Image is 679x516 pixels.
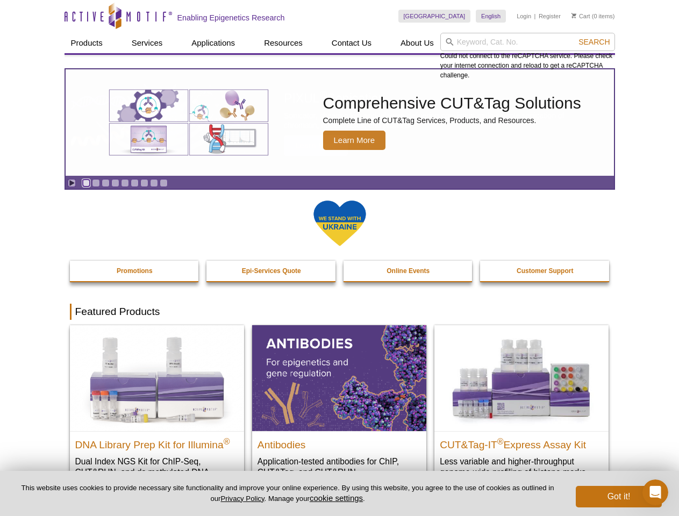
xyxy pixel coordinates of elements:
[258,434,421,450] h2: Antibodies
[434,325,609,488] a: CUT&Tag-IT® Express Assay Kit CUT&Tag-IT®Express Assay Kit Less variable and higher-throughput ge...
[17,483,558,504] p: This website uses cookies to provide necessary site functionality and improve your online experie...
[70,304,610,320] h2: Featured Products
[121,179,129,187] a: Go to slide 5
[440,456,603,478] p: Less variable and higher-throughput genome-wide profiling of histone marks​.
[131,179,139,187] a: Go to slide 6
[224,436,230,446] sup: ®
[387,267,430,275] strong: Online Events
[571,12,590,20] a: Cart
[125,33,169,53] a: Services
[92,179,100,187] a: Go to slide 2
[434,325,609,431] img: CUT&Tag-IT® Express Assay Kit
[571,13,576,18] img: Your Cart
[65,33,109,53] a: Products
[480,261,610,281] a: Customer Support
[252,325,426,488] a: All Antibodies Antibodies Application-tested antibodies for ChIP, CUT&Tag, and CUT&RUN.
[111,179,119,187] a: Go to slide 4
[534,10,536,23] li: |
[517,267,573,275] strong: Customer Support
[252,325,426,431] img: All Antibodies
[117,267,153,275] strong: Promotions
[82,179,90,187] a: Go to slide 1
[575,37,613,47] button: Search
[140,179,148,187] a: Go to slide 7
[185,33,241,53] a: Applications
[476,10,506,23] a: English
[571,10,615,23] li: (0 items)
[220,494,264,503] a: Privacy Policy
[75,456,239,489] p: Dual Index NGS Kit for ChIP-Seq, CUT&RUN, and ds methylated DNA assays.
[539,12,561,20] a: Register
[440,434,603,450] h2: CUT&Tag-IT Express Assay Kit
[578,38,610,46] span: Search
[102,179,110,187] a: Go to slide 3
[70,325,244,431] img: DNA Library Prep Kit for Illumina
[344,261,474,281] a: Online Events
[70,261,200,281] a: Promotions
[440,33,615,51] input: Keyword, Cat. No.
[310,493,363,503] button: cookie settings
[242,267,301,275] strong: Epi-Services Quote
[398,10,471,23] a: [GEOGRAPHIC_DATA]
[206,261,337,281] a: Epi-Services Quote
[75,434,239,450] h2: DNA Library Prep Kit for Illumina
[150,179,158,187] a: Go to slide 8
[160,179,168,187] a: Go to slide 9
[440,33,615,80] div: Could not connect to the reCAPTCHA service. Please check your internet connection and reload to g...
[325,33,378,53] a: Contact Us
[497,436,504,446] sup: ®
[576,486,662,507] button: Got it!
[258,33,309,53] a: Resources
[642,479,668,505] iframe: Intercom live chat
[313,199,367,247] img: We Stand With Ukraine
[517,12,531,20] a: Login
[68,179,76,187] a: Toggle autoplay
[258,456,421,478] p: Application-tested antibodies for ChIP, CUT&Tag, and CUT&RUN.
[394,33,440,53] a: About Us
[177,13,285,23] h2: Enabling Epigenetics Research
[70,325,244,499] a: DNA Library Prep Kit for Illumina DNA Library Prep Kit for Illumina® Dual Index NGS Kit for ChIP-...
